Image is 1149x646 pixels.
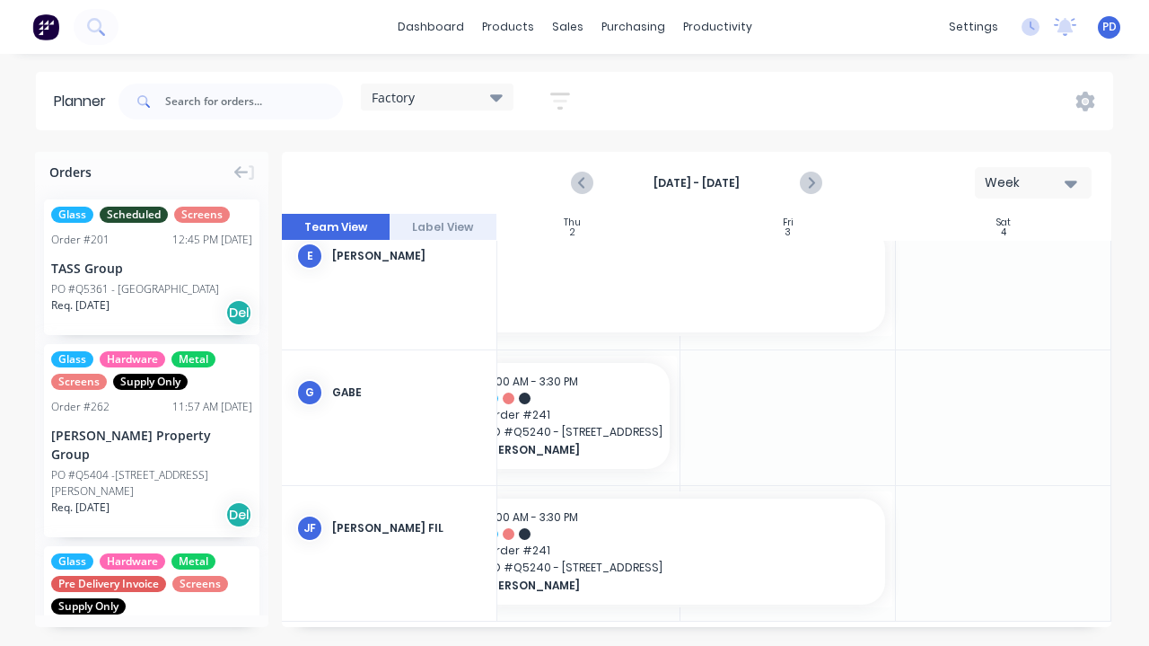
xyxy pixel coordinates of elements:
[1102,19,1117,35] span: PD
[487,424,659,440] span: PO # Q5240 - [STREET_ADDRESS]
[487,442,642,458] span: [PERSON_NAME]
[389,13,473,40] a: dashboard
[487,560,874,576] span: PO # Q5240 - [STREET_ADDRESS]
[674,13,761,40] div: productivity
[996,217,1011,228] div: Sat
[332,385,482,401] div: Gabe
[390,214,497,241] button: Label View
[332,248,482,264] div: [PERSON_NAME]
[225,299,252,326] div: Del
[282,214,390,241] button: Team View
[171,351,215,367] span: Metal
[940,13,1007,40] div: settings
[51,553,93,570] span: Glass
[296,515,323,542] div: JF
[607,175,786,191] strong: [DATE] - [DATE]
[51,500,110,516] span: Req. [DATE]
[543,13,592,40] div: sales
[49,163,92,181] span: Orders
[51,207,93,223] span: Glass
[32,13,59,40] img: Factory
[271,305,814,322] span: HS Constructions
[100,207,168,223] span: Scheduled
[51,399,110,415] div: Order # 262
[975,167,1092,199] button: Week
[51,297,110,314] span: Req. [DATE]
[51,426,252,464] div: [PERSON_NAME] Property Group
[570,228,575,237] div: 2
[51,259,252,278] div: TASS Group
[487,509,578,525] span: 7:00 AM - 3:30 PM
[271,270,874,287] span: Order # 214
[51,576,166,592] span: Pre Delivery Invoice
[100,351,165,367] span: Hardware
[113,374,188,390] span: Supply Only
[51,598,126,615] span: Supply Only
[165,84,343,119] input: Search for orders...
[172,232,252,248] div: 12:45 PM [DATE]
[372,88,415,107] span: Factory
[487,578,836,594] span: [PERSON_NAME]
[225,501,252,528] div: Del
[985,173,1067,192] div: Week
[174,207,230,223] span: Screens
[783,217,794,228] div: Fri
[332,520,482,536] div: [PERSON_NAME] Fil
[51,374,107,390] span: Screens
[171,553,215,570] span: Metal
[564,217,581,228] div: Thu
[51,232,110,248] div: Order # 201
[487,407,659,423] span: Order # 241
[51,351,93,367] span: Glass
[51,467,252,500] div: PO #Q5404 -[STREET_ADDRESS][PERSON_NAME]
[592,13,674,40] div: purchasing
[473,13,543,40] div: products
[172,399,252,415] div: 11:57 AM [DATE]
[172,576,228,592] span: Screens
[271,288,874,304] span: PO # Q5164 - [STREET_ADDRESS]
[296,379,323,406] div: G
[785,228,791,237] div: 3
[487,374,578,389] span: 7:00 AM - 3:30 PM
[51,281,219,297] div: PO #Q5361 - [GEOGRAPHIC_DATA]
[296,243,323,270] div: E
[487,543,874,559] span: Order # 241
[54,91,115,112] div: Planner
[1001,228,1006,237] div: 4
[100,553,165,570] span: Hardware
